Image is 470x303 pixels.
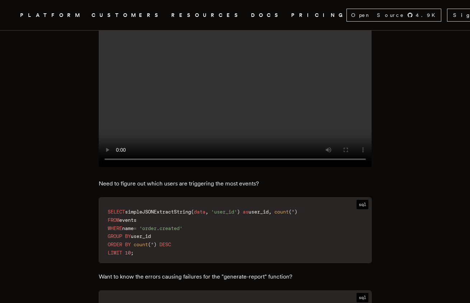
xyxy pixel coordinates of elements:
a: CUSTOMERS [92,11,163,20]
span: SELECT [108,209,125,215]
span: ) [154,242,157,247]
span: ; [131,250,134,256]
span: data [194,209,205,215]
span: , [269,209,271,215]
span: = [134,225,136,231]
span: LIMIT [108,250,122,256]
span: 'user_id' [211,209,237,215]
span: ( [289,209,292,215]
span: 10 [125,250,131,256]
p: Need to figure out which users are triggering the most events? [99,179,372,189]
span: DESC [159,242,171,247]
span: events [119,217,136,223]
span: as [243,209,248,215]
span: , [205,209,208,215]
span: 4.9 K [416,12,439,19]
a: PRICING [291,11,346,20]
span: sql [357,200,368,209]
span: count [274,209,289,215]
span: FROM [108,217,119,223]
span: ) [237,209,240,215]
a: DOCS [251,11,283,20]
span: ) [294,209,297,215]
span: ( [191,209,194,215]
span: GROUP [108,233,122,239]
button: PLATFORM [20,11,83,20]
span: ( [148,242,151,247]
span: name [122,225,134,231]
span: user_id [131,233,151,239]
span: ORDER [108,242,122,247]
span: WHERE [108,225,122,231]
p: Want to know the errors causing failures for the "generate-report" function? [99,272,372,282]
button: RESOURCES [171,11,242,20]
span: sql [357,293,368,302]
span: BY [125,233,131,239]
span: count [134,242,148,247]
span: user_id [248,209,269,215]
span: Open Source [351,12,404,19]
span: BY [125,242,131,247]
span: 'order.created' [139,225,182,231]
span: simpleJSONExtractString [125,209,191,215]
